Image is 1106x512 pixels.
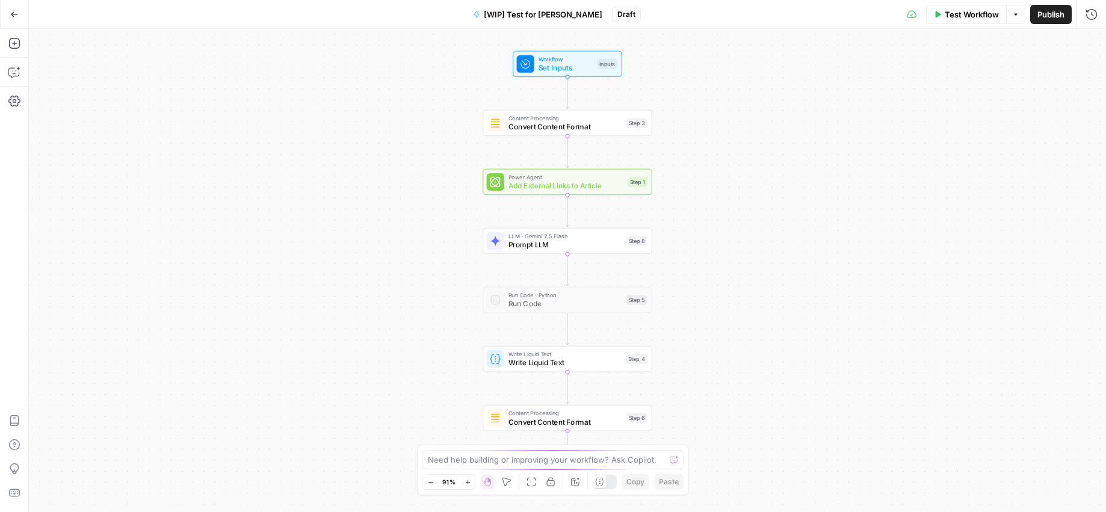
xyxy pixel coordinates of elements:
button: [WIP] Test for [PERSON_NAME] [466,5,610,24]
span: Test Workflow [945,8,999,20]
button: Paste [654,474,684,490]
span: Run Code · Python [508,291,622,300]
span: [WIP] Test for [PERSON_NAME] [484,8,602,20]
div: Content ProcessingConvert Content FormatStep 3 [483,110,652,137]
img: o3r9yhbrn24ooq0tey3lueqptmfj [490,117,501,128]
div: Step 1 [628,177,647,187]
span: Paste [659,477,679,487]
span: Write Liquid Text [508,357,622,368]
span: Write Liquid Text [508,350,622,359]
div: WorkflowSet InputsInputs [483,51,652,78]
span: Convert Content Format [508,122,622,132]
div: Step 8 [626,236,647,245]
div: Step 6 [626,413,647,422]
span: Draft [617,9,635,20]
div: Inputs [597,59,617,69]
span: 91% [442,477,456,487]
span: Prompt LLM [508,239,622,250]
span: Add External Links to Article [508,180,623,191]
div: Run Code · PythonRun CodeStep 5 [483,287,652,313]
span: Set Inputs [539,63,593,73]
button: Publish [1030,5,1072,24]
button: Copy [622,474,649,490]
g: Edge from step_3 to step_1 [566,136,569,168]
div: Content ProcessingConvert Content FormatStep 6 [483,405,652,431]
span: Run Code [508,298,622,309]
span: Content Processing [508,409,622,418]
g: Edge from start to step_3 [566,77,569,109]
div: LLM · Gemini 2.5 FlashPrompt LLMStep 8 [483,228,652,254]
span: LLM · Gemini 2.5 Flash [508,232,622,241]
g: Edge from step_1 to step_8 [566,195,569,227]
g: Edge from step_4 to step_6 [566,372,569,404]
div: Power AgentAdd External Links to ArticleStep 1 [483,169,652,196]
div: Step 3 [626,118,647,128]
div: Step 4 [626,354,647,363]
g: Edge from step_5 to step_4 [566,313,569,345]
span: Convert Content Format [508,416,622,427]
span: Publish [1037,8,1064,20]
span: Copy [626,477,644,487]
div: Step 5 [626,295,647,304]
img: o3r9yhbrn24ooq0tey3lueqptmfj [490,413,501,424]
span: Power Agent [508,173,623,182]
span: Content Processing [508,114,622,123]
span: Workflow [539,55,593,64]
g: Edge from step_8 to step_5 [566,254,569,286]
div: Write Liquid TextWrite Liquid TextStep 4 [483,346,652,372]
button: Test Workflow [926,5,1006,24]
